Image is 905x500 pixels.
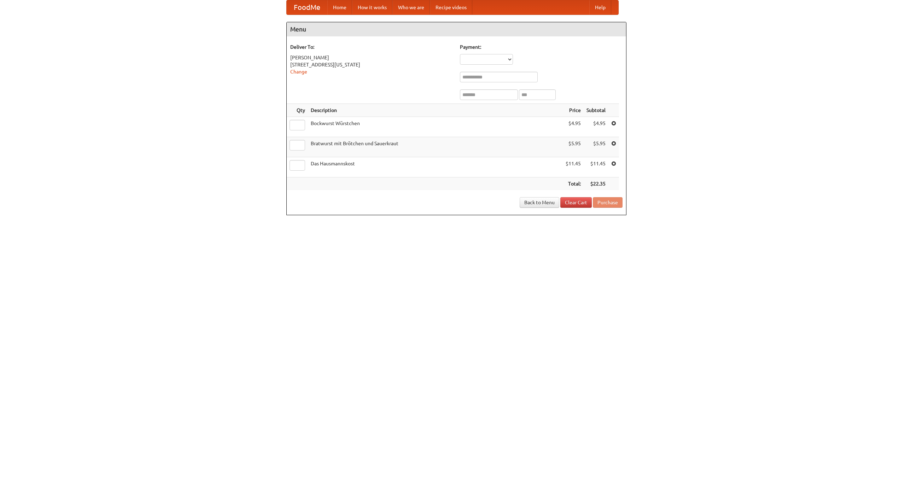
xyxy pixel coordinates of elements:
[290,54,453,61] div: [PERSON_NAME]
[287,0,327,14] a: FoodMe
[584,177,608,190] th: $22.35
[584,104,608,117] th: Subtotal
[563,137,584,157] td: $5.95
[520,197,559,208] a: Back to Menu
[287,22,626,36] h4: Menu
[560,197,592,208] a: Clear Cart
[327,0,352,14] a: Home
[287,104,308,117] th: Qty
[290,69,307,75] a: Change
[460,43,623,51] h5: Payment:
[593,197,623,208] button: Purchase
[290,43,453,51] h5: Deliver To:
[584,157,608,177] td: $11.45
[308,117,563,137] td: Bockwurst Würstchen
[308,157,563,177] td: Das Hausmannskost
[589,0,611,14] a: Help
[563,177,584,190] th: Total:
[430,0,472,14] a: Recipe videos
[392,0,430,14] a: Who we are
[308,104,563,117] th: Description
[584,117,608,137] td: $4.95
[563,104,584,117] th: Price
[308,137,563,157] td: Bratwurst mit Brötchen und Sauerkraut
[563,117,584,137] td: $4.95
[563,157,584,177] td: $11.45
[290,61,453,68] div: [STREET_ADDRESS][US_STATE]
[584,137,608,157] td: $5.95
[352,0,392,14] a: How it works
